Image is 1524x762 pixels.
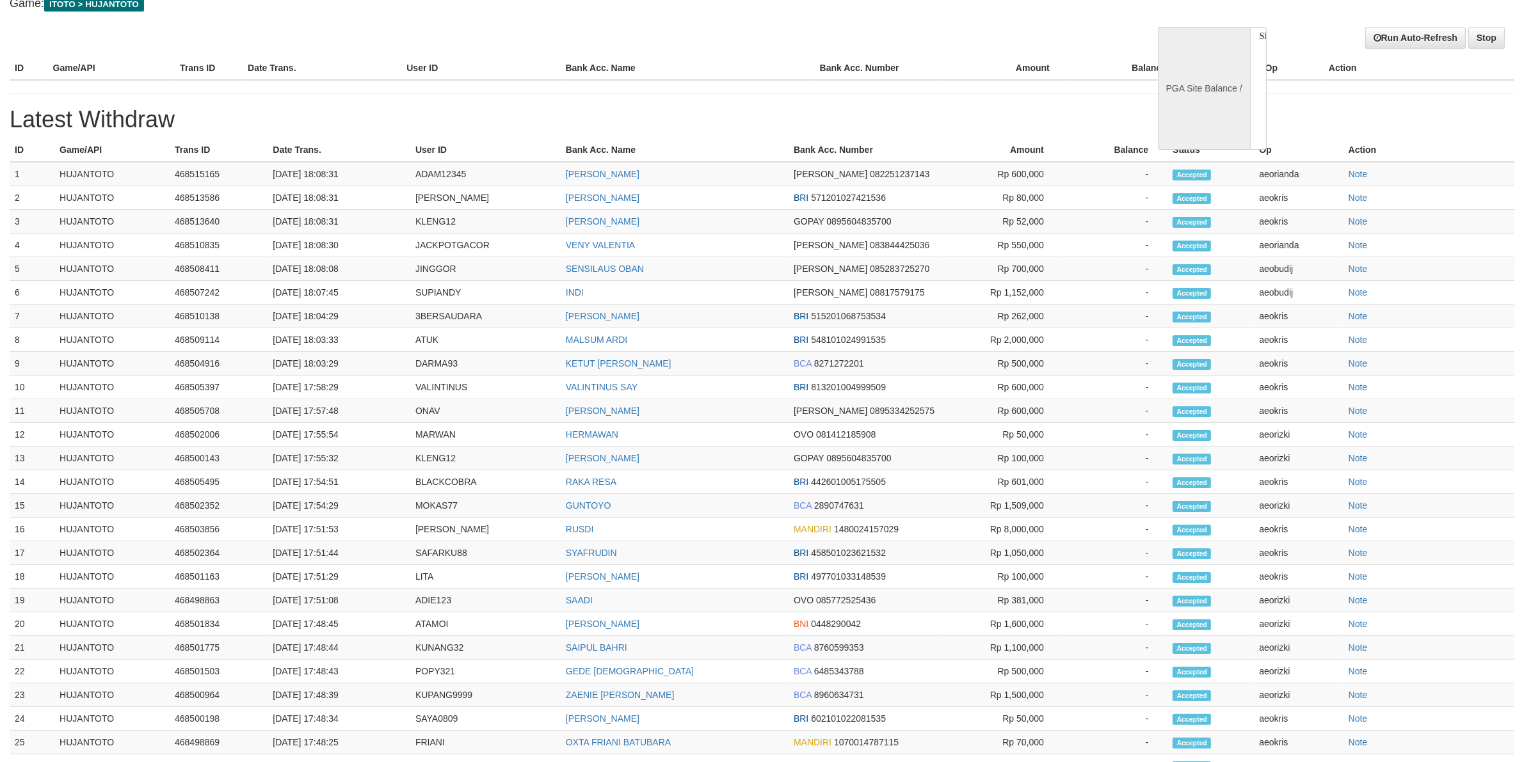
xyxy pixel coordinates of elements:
a: [PERSON_NAME] [566,193,639,203]
th: Bank Acc. Name [561,138,789,162]
a: [PERSON_NAME] [566,406,639,416]
td: aeorizki [1254,494,1343,518]
td: HUJANTOTO [54,352,170,376]
th: Balance [1069,56,1185,80]
td: 468509114 [170,328,268,352]
th: Trans ID [170,138,268,162]
td: 14 [10,470,54,494]
td: aeokris [1254,399,1343,423]
td: Rp 1,509,000 [940,494,1063,518]
span: [PERSON_NAME] [794,264,867,274]
th: Op [1254,138,1343,162]
span: 1480024157029 [834,524,899,534]
td: 468510835 [170,234,268,257]
td: HUJANTOTO [54,423,170,447]
span: BRI [794,571,808,582]
th: Bank Acc. Number [815,56,942,80]
span: BCA [794,500,812,511]
span: Accepted [1173,454,1211,464]
span: 085283725270 [870,264,929,274]
td: - [1063,234,1167,257]
td: - [1063,352,1167,376]
td: Rp 52,000 [940,210,1063,234]
a: Note [1349,737,1368,747]
h1: Latest Withdraw [10,107,1514,132]
td: - [1063,494,1167,518]
td: - [1063,257,1167,281]
td: 468507242 [170,281,268,305]
td: HUJANTOTO [54,399,170,423]
span: BNI [794,619,808,629]
td: SUPIANDY [410,281,561,305]
span: Accepted [1173,548,1211,559]
a: INDI [566,287,584,298]
span: 0895334252575 [870,406,934,416]
td: - [1063,186,1167,210]
td: HUJANTOTO [54,541,170,565]
a: Note [1349,382,1368,392]
span: 515201068753534 [811,311,886,321]
td: 7 [10,305,54,328]
span: 0895604835700 [826,453,891,463]
td: aeobudij [1254,257,1343,281]
th: Game/API [54,138,170,162]
a: SAIPUL BAHRI [566,642,627,653]
td: 11 [10,399,54,423]
span: Accepted [1173,406,1211,417]
td: - [1063,565,1167,589]
td: Rp 1,152,000 [940,281,1063,305]
td: HUJANTOTO [54,494,170,518]
td: 468513586 [170,186,268,210]
td: 20 [10,612,54,636]
td: [DATE] 18:08:30 [268,234,410,257]
td: HUJANTOTO [54,470,170,494]
td: aeorizki [1254,612,1343,636]
td: - [1063,612,1167,636]
td: - [1063,376,1167,399]
th: ID [10,138,54,162]
td: [DATE] 17:51:08 [268,589,410,612]
td: [PERSON_NAME] [410,518,561,541]
td: [DATE] 18:08:08 [268,257,410,281]
span: 571201027421536 [811,193,886,203]
td: Rp 550,000 [940,234,1063,257]
a: [PERSON_NAME] [566,619,639,629]
span: [PERSON_NAME] [794,240,867,250]
th: Balance [1063,138,1167,162]
span: Accepted [1173,501,1211,512]
a: OXTA FRIANI BATUBARA [566,737,671,747]
span: 0448290042 [811,619,861,629]
span: 813201004999509 [811,382,886,392]
td: 468515165 [170,162,268,186]
span: BRI [794,311,808,321]
span: BRI [794,382,808,392]
span: BCA [794,358,812,369]
td: HUJANTOTO [54,589,170,612]
a: ZAENIE [PERSON_NAME] [566,690,675,700]
td: HUJANTOTO [54,162,170,186]
span: 442601005175505 [811,477,886,487]
th: Op [1260,56,1324,80]
td: aeokris [1254,470,1343,494]
span: 548101024991535 [811,335,886,345]
a: Note [1349,216,1368,226]
td: [DATE] 18:03:33 [268,328,410,352]
th: Status [1167,138,1254,162]
td: ADAM12345 [410,162,561,186]
td: MARWAN [410,423,561,447]
a: HERMAWAN [566,429,618,440]
td: HUJANTOTO [54,257,170,281]
span: GOPAY [794,453,824,463]
th: Action [1324,56,1514,80]
td: aeokris [1254,352,1343,376]
a: Note [1349,406,1368,416]
span: Accepted [1173,288,1211,299]
td: 12 [10,423,54,447]
th: Date Trans. [268,138,410,162]
a: Note [1349,169,1368,179]
span: Accepted [1173,525,1211,536]
a: Stop [1468,27,1505,49]
td: 6 [10,281,54,305]
a: MALSUM ARDI [566,335,627,345]
td: aeokris [1254,565,1343,589]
